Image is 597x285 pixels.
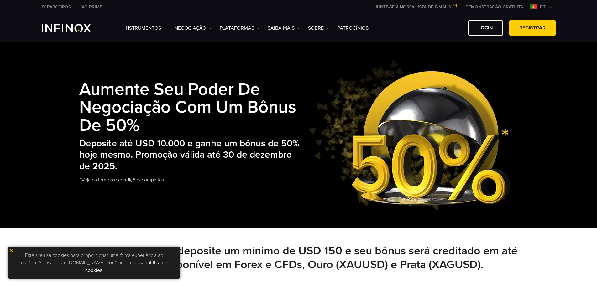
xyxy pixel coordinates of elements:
[124,24,167,32] a: Instrumentos
[537,3,548,11] span: pt
[42,24,106,32] a: INFINOX Logo
[308,24,329,32] a: SOBRE
[79,172,165,188] a: *Veja os termos e condições completos
[37,4,76,10] a: INFINOX
[79,79,296,136] strong: Aumente seu poder de negociação com um bônus de 50%
[11,250,177,276] p: Este site usa cookies para proporcionar uma ótima experiência ao usuário. Ao usar o site [DOMAIN_...
[9,248,14,253] img: yellow close icon
[468,20,503,36] a: Login
[509,20,556,36] a: Registrar
[337,24,369,32] a: Patrocínios
[268,24,300,32] a: Saiba mais
[79,244,518,272] h2: Cadastre-se agora, deposite um mínimo de USD 150 e seu bônus será creditado em até 1 dia útil. Di...
[175,24,212,32] a: NEGOCIAÇÃO
[220,24,260,32] a: PLATAFORMAS
[76,4,107,10] a: INFINOX
[370,4,461,10] a: JUNTE-SE À NOSSA LISTA DE E-MAILS
[79,138,302,172] h2: Deposite até USD 10.000 e ganhe um bônus de 50% hoje mesmo. Promoção válida até 30 de dezembro de...
[461,4,528,10] a: INFINOX MENU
